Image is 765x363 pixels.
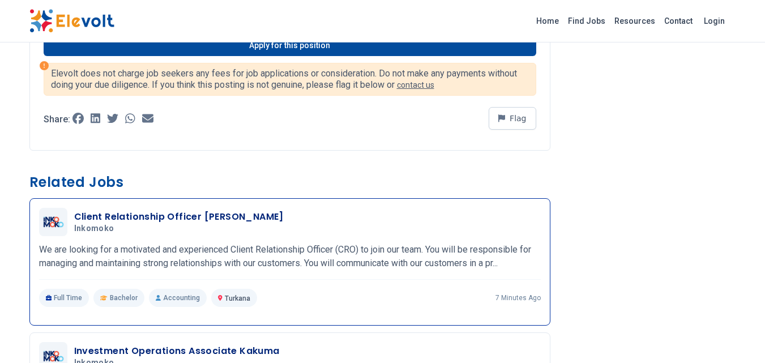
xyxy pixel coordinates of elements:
a: Login [697,10,732,32]
p: 7 minutes ago [495,293,541,302]
a: Contact [660,12,697,30]
iframe: Chat Widget [708,309,765,363]
a: contact us [397,80,434,89]
p: We are looking for a motivated and experienced Client Relationship Officer (CRO) to join our team... [39,243,541,270]
img: Elevolt [29,9,114,33]
p: Share: [44,115,70,124]
a: InkomokoClient Relationship Officer [PERSON_NAME]InkomokoWe are looking for a motivated and exper... [39,208,541,307]
span: Inkomoko [74,224,114,234]
h3: Investment Operations Associate Kakuma [74,344,280,358]
a: Find Jobs [563,12,610,30]
img: Inkomoko [42,211,65,233]
p: Full Time [39,289,89,307]
p: Accounting [149,289,207,307]
h3: Related Jobs [29,173,550,191]
span: Turkana [225,294,250,302]
a: Resources [610,12,660,30]
p: Elevolt does not charge job seekers any fees for job applications or consideration. Do not make a... [51,68,529,91]
button: Flag [489,107,536,130]
a: Apply for this position [44,35,536,56]
span: Bachelor [110,293,138,302]
a: Home [532,12,563,30]
h3: Client Relationship Officer [PERSON_NAME] [74,210,284,224]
